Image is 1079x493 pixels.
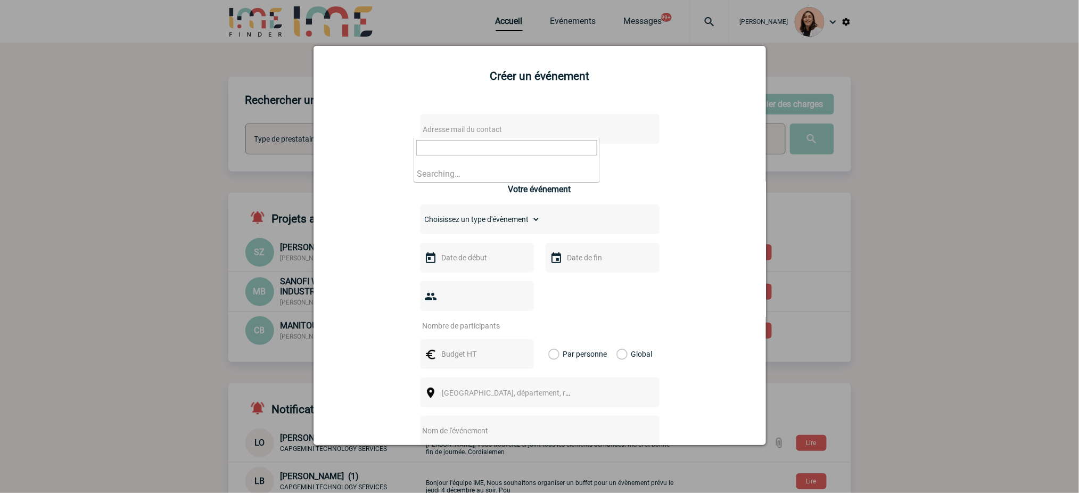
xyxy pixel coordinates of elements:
[414,166,599,182] li: Searching…
[423,125,503,134] span: Adresse mail du contact
[420,319,520,333] input: Nombre de participants
[439,347,513,361] input: Budget HT
[327,70,753,83] h2: Créer un événement
[565,251,638,265] input: Date de fin
[439,251,513,265] input: Date de début
[548,339,560,369] label: Par personne
[442,389,590,397] span: [GEOGRAPHIC_DATA], département, région...
[616,339,623,369] label: Global
[508,184,571,194] h3: Votre événement
[420,424,631,438] input: Nom de l'événement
